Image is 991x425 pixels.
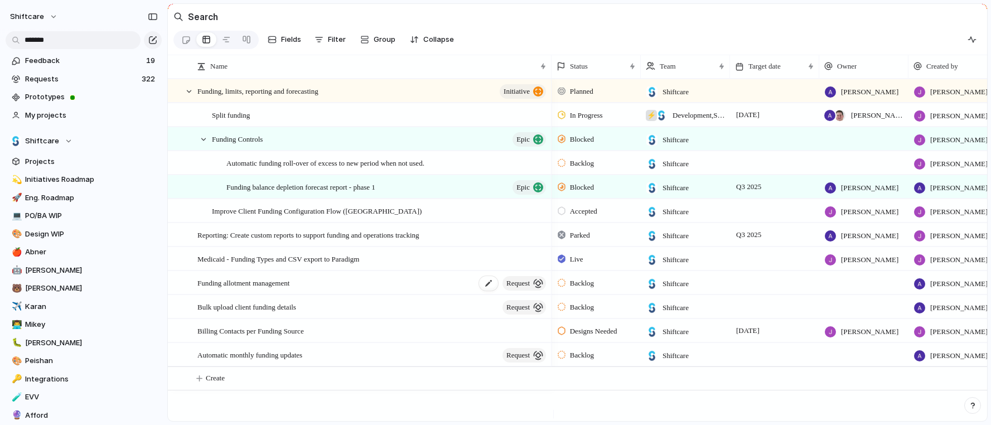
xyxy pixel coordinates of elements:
span: Shiftcare [25,136,59,147]
span: [PERSON_NAME] , [PERSON_NAME] [851,110,903,121]
a: 🐛[PERSON_NAME] [6,335,162,351]
span: [PERSON_NAME] [25,265,158,276]
span: Funding, limits, reporting and forecasting [197,84,318,97]
span: Requests [25,74,138,85]
span: Shiftcare [663,302,689,313]
span: Status [570,61,588,72]
div: 🤖 [12,264,20,277]
span: Afford [25,410,158,421]
span: Live [570,254,583,265]
a: 🎨Design WIP [6,226,162,243]
span: Prototypes [25,91,158,103]
span: [PERSON_NAME] [930,134,988,146]
span: Improve Client Funding Configuration Flow ([GEOGRAPHIC_DATA]) [212,204,422,217]
span: Automatic funding roll-over of excess to new period when not used. [226,156,424,169]
button: request [502,348,546,363]
div: 🔮 [12,409,20,422]
span: Reporting: Create custom reports to support funding and operations tracking [197,228,419,241]
div: 🎨 [12,228,20,240]
span: Split funding [212,108,250,121]
span: Epic [516,180,530,195]
span: [PERSON_NAME] [930,230,988,242]
span: 322 [142,74,157,85]
span: request [506,347,530,363]
span: initiative [504,84,530,99]
a: Feedback19 [6,52,162,69]
span: Abner [25,247,158,258]
span: Shiftcare [663,134,689,146]
span: EVV [25,392,158,403]
span: Backlog [570,350,594,361]
button: 🍎 [10,247,21,258]
button: 💫 [10,174,21,185]
a: 🎨Peishan [6,352,162,369]
span: Q3 2025 [733,228,764,242]
button: Filter [310,31,350,49]
span: 19 [146,55,157,66]
span: Group [374,34,395,45]
a: 💻PO/BA WIP [6,207,162,224]
span: Epic [516,132,530,147]
span: Name [210,61,228,72]
span: Medicaid - Funding Types and CSV export to Paradigm [197,252,359,265]
span: Eng. Roadmap [25,192,158,204]
button: ✈️ [10,301,21,312]
span: [PERSON_NAME] [841,326,898,337]
a: My projects [6,107,162,124]
span: Peishan [25,355,158,366]
button: 🐛 [10,337,21,349]
span: Q3 2025 [733,180,764,194]
div: 🎨 [12,355,20,368]
button: request [502,276,546,291]
span: [PERSON_NAME] [841,254,898,265]
span: Shiftcare [663,230,689,242]
span: Blocked [570,182,594,193]
span: Funding balance depletion forecast report - phase 1 [226,180,375,193]
a: ✈️Karan [6,298,162,315]
div: 🧪 [12,391,20,404]
button: 🐻 [10,283,21,294]
span: [PERSON_NAME] [841,182,898,194]
div: 💫Initiatives Roadmap [6,171,162,188]
span: [PERSON_NAME] [930,182,988,194]
span: Shiftcare [663,278,689,289]
span: Blocked [570,134,594,145]
span: Designs Needed [570,326,617,337]
div: 👨‍💻 [12,318,20,331]
span: Create [206,373,225,384]
span: Projects [25,156,158,167]
span: [PERSON_NAME] [930,110,988,122]
button: 💻 [10,210,21,221]
span: Development , Shiftcare [673,110,725,121]
div: 🔑Integrations [6,371,162,388]
span: [PERSON_NAME] [930,350,988,361]
span: Integrations [25,374,158,385]
span: Mikey [25,319,158,330]
div: ✈️ [12,300,20,313]
span: Bulk upload client funding details [197,300,296,313]
span: Funding allotment management [197,276,289,289]
span: Target date [748,61,781,72]
span: Design WIP [25,229,158,240]
div: 🐛 [12,336,20,349]
span: Karan [25,301,158,312]
span: Planned [570,86,593,97]
span: [DATE] [733,108,762,122]
span: My projects [25,110,158,121]
a: Projects [6,153,162,170]
div: 🍎Abner [6,244,162,260]
span: [PERSON_NAME] [841,230,898,242]
div: 🐻 [12,282,20,295]
span: Billing Contacts per Funding Source [197,324,304,337]
span: [PERSON_NAME] [930,302,988,313]
button: Fields [263,31,306,49]
a: 🚀Eng. Roadmap [6,190,162,206]
div: 💫 [12,173,20,186]
a: 🔮Afford [6,407,162,424]
button: Epic [513,180,546,195]
a: 🧪EVV [6,389,162,405]
span: Shiftcare [663,158,689,170]
span: shiftcare [10,11,44,22]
